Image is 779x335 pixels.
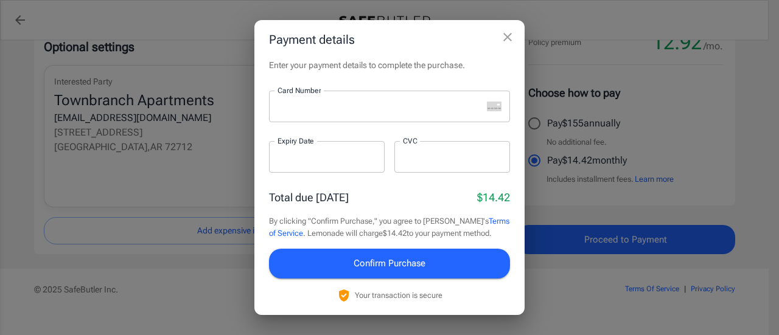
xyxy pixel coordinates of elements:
[495,25,520,49] button: close
[477,189,510,205] p: $14.42
[269,249,510,278] button: Confirm Purchase
[269,189,349,205] p: Total due [DATE]
[254,20,525,59] h2: Payment details
[278,136,314,146] label: Expiry Date
[269,216,509,238] a: Terms of Service
[354,255,425,271] span: Confirm Purchase
[278,101,482,112] iframe: Secure card number input frame
[403,136,417,146] label: CVC
[487,102,501,111] svg: unknown
[278,85,321,95] label: Card Number
[278,151,376,163] iframe: Secure expiration date input frame
[269,215,510,239] p: By clicking "Confirm Purchase," you agree to [PERSON_NAME]'s . Lemonade will charge $14.42 to you...
[269,59,510,71] p: Enter your payment details to complete the purchase.
[403,151,501,163] iframe: Secure CVC input frame
[355,289,442,301] p: Your transaction is secure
